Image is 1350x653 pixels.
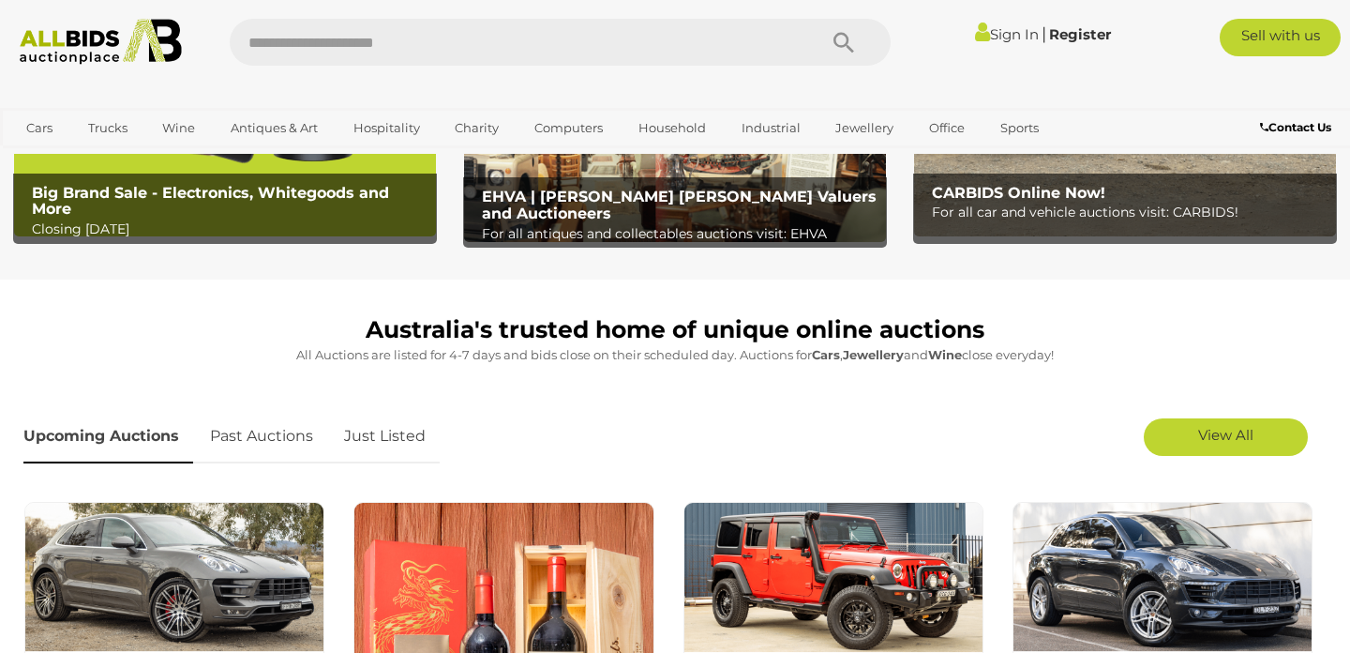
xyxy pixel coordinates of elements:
a: Just Listed [330,409,440,464]
p: Closing [DATE] [32,218,427,241]
a: View All [1144,418,1308,456]
a: Computers [522,113,615,144]
a: Sell with us [1220,19,1341,56]
a: Trucks [76,113,140,144]
a: Upcoming Auctions [23,409,193,464]
a: Sports [988,113,1051,144]
button: Search [797,19,891,66]
a: Hospitality [341,113,432,144]
a: Industrial [729,113,813,144]
strong: Wine [928,347,962,362]
h1: Australia's trusted home of unique online auctions [23,317,1327,343]
span: | [1042,23,1046,44]
img: EHVA | Evans Hastings Valuers and Auctioneers [464,72,886,241]
a: [GEOGRAPHIC_DATA] [14,144,172,175]
a: Antiques & Art [218,113,330,144]
a: Register [1049,25,1111,43]
b: Contact Us [1260,120,1331,134]
b: Big Brand Sale - Electronics, Whitegoods and More [32,184,389,219]
b: EHVA | [PERSON_NAME] [PERSON_NAME] Valuers and Auctioneers [482,188,877,222]
a: Sign In [975,25,1039,43]
a: Household [626,113,718,144]
a: Cars [14,113,65,144]
p: For all car and vehicle auctions visit: CARBIDS! [932,201,1327,224]
p: All Auctions are listed for 4-7 days and bids close on their scheduled day. Auctions for , and cl... [23,344,1327,366]
a: Wine [150,113,207,144]
a: Past Auctions [196,409,327,464]
strong: Cars [812,347,840,362]
a: Contact Us [1260,117,1336,138]
a: Charity [442,113,511,144]
a: EHVA | Evans Hastings Valuers and Auctioneers EHVA | [PERSON_NAME] [PERSON_NAME] Valuers and Auct... [464,72,886,241]
p: For all antiques and collectables auctions visit: EHVA [482,222,877,246]
a: Jewellery [823,113,906,144]
b: CARBIDS Online Now! [932,184,1105,202]
img: Allbids.com.au [10,19,192,65]
a: Office [917,113,977,144]
strong: Jewellery [843,347,904,362]
span: View All [1198,426,1253,444]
